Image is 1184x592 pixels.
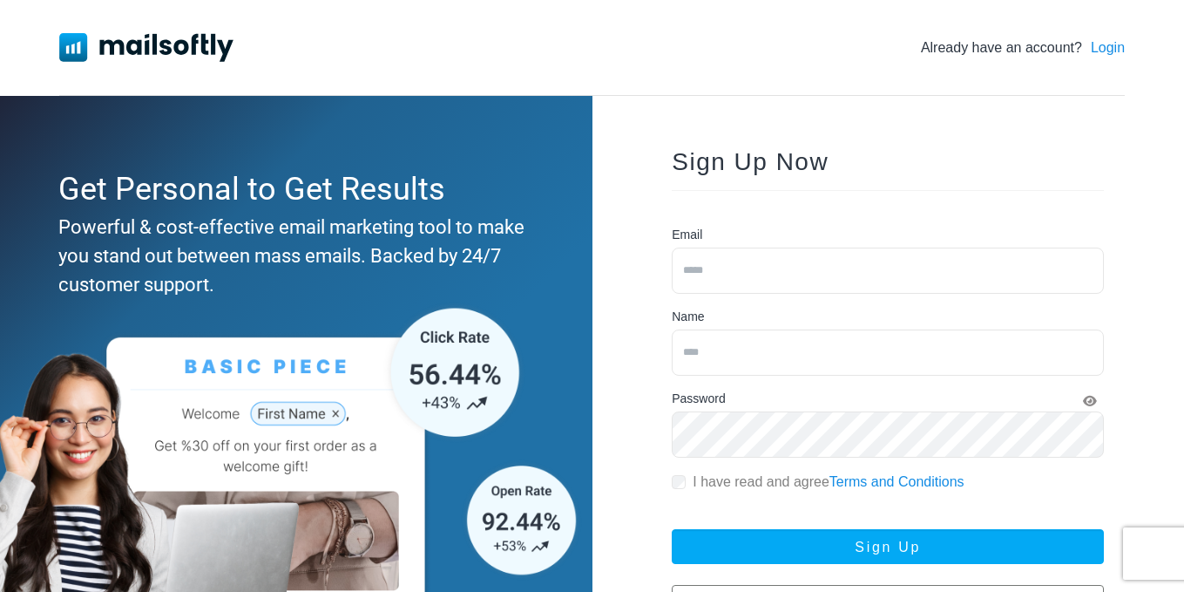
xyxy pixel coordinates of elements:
[921,37,1125,58] div: Already have an account?
[672,148,829,175] span: Sign Up Now
[829,474,964,489] a: Terms and Conditions
[672,308,704,326] label: Name
[672,390,725,408] label: Password
[672,529,1104,564] button: Sign Up
[59,33,233,61] img: Mailsoftly
[58,213,525,299] div: Powerful & cost-effective email marketing tool to make you stand out between mass emails. Backed ...
[693,472,964,493] label: I have read and agree
[672,226,702,244] label: Email
[1091,37,1125,58] a: Login
[58,166,525,213] div: Get Personal to Get Results
[1083,395,1097,407] i: Show Password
